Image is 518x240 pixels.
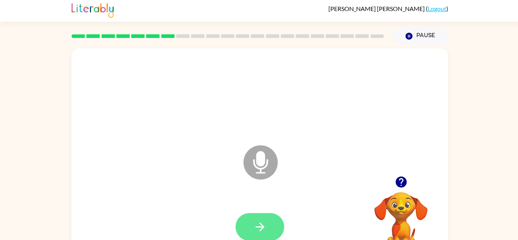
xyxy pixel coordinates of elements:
span: [PERSON_NAME] [PERSON_NAME] [327,5,424,12]
div: ( ) [327,5,447,12]
button: Pause [392,27,447,45]
img: Literably [71,1,113,18]
a: Logout [426,5,445,12]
